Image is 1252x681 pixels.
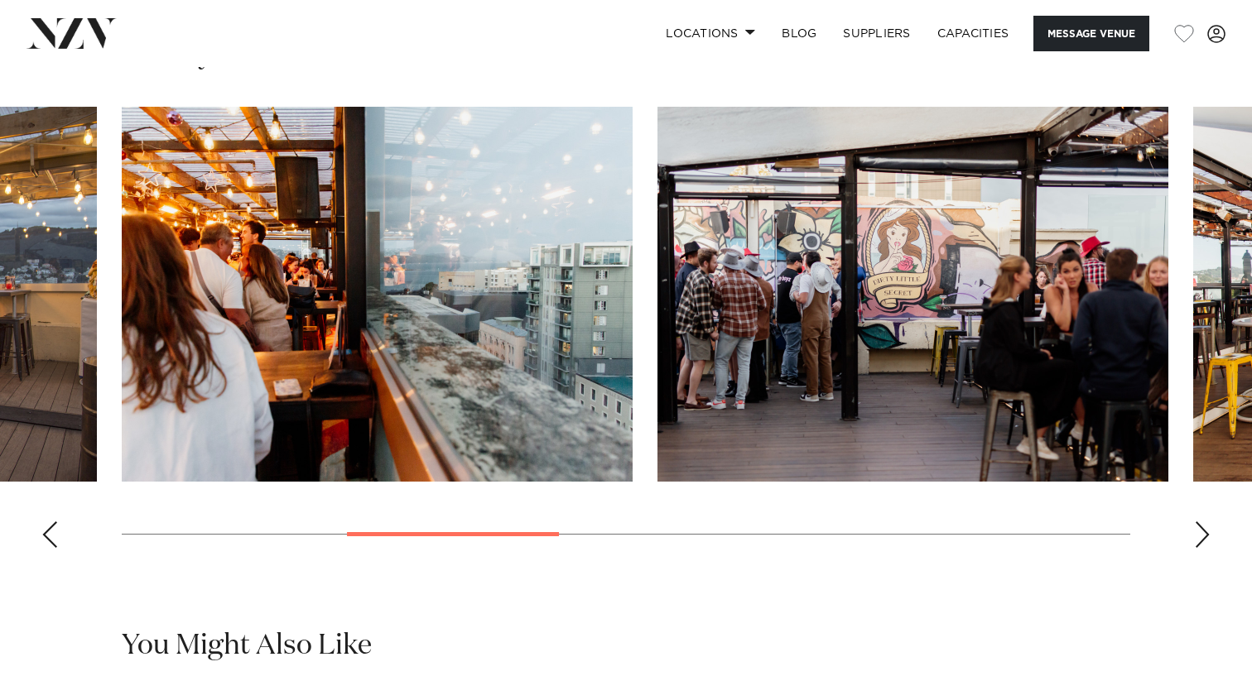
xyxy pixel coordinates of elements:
[924,16,1023,51] a: Capacities
[768,16,830,51] a: BLOG
[26,18,117,48] img: nzv-logo.png
[122,627,372,664] h2: You Might Also Like
[1033,16,1149,51] button: Message Venue
[657,107,1168,482] swiper-slide: 4 / 9
[652,16,768,51] a: Locations
[830,16,923,51] a: SUPPLIERS
[122,107,633,482] swiper-slide: 3 / 9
